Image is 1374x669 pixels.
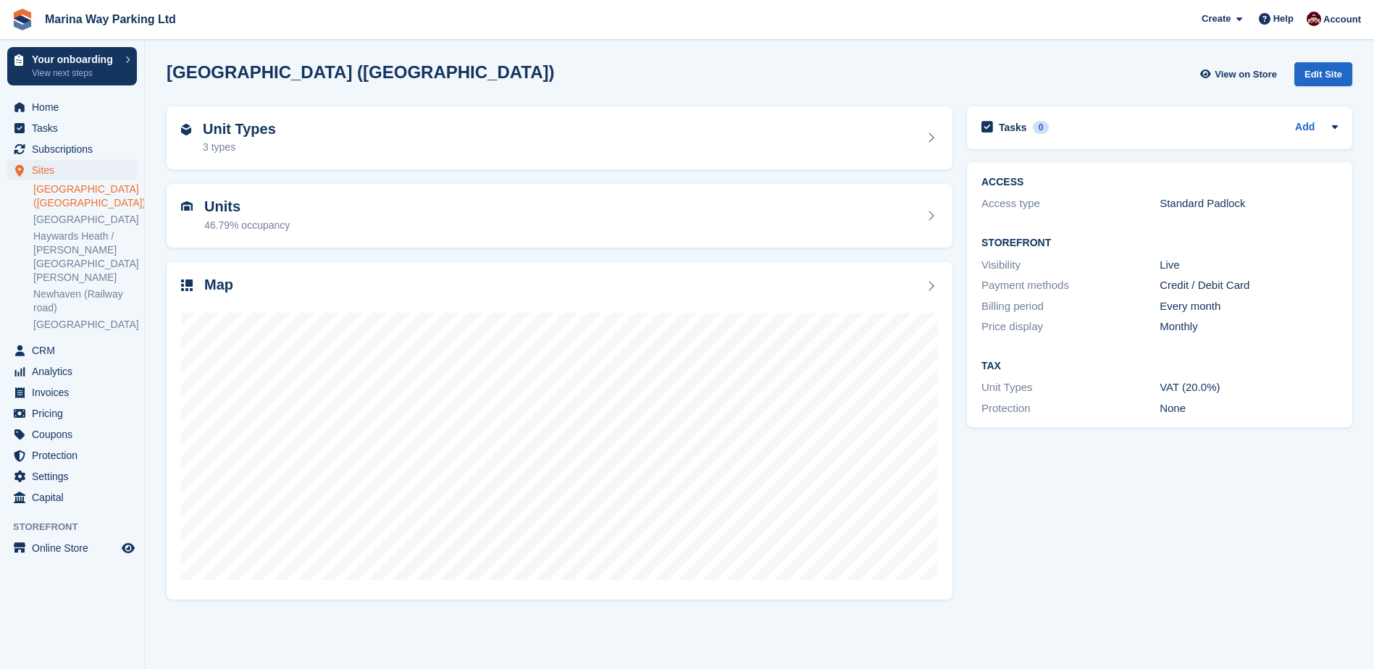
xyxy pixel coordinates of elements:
a: Haywards Heath / [PERSON_NAME][GEOGRAPHIC_DATA][PERSON_NAME] [33,230,137,285]
div: 46.79% occupancy [204,218,290,233]
a: [GEOGRAPHIC_DATA] [33,213,137,227]
a: menu [7,118,137,138]
a: menu [7,538,137,558]
a: Preview store [120,539,137,557]
span: Analytics [32,361,119,382]
p: Your onboarding [32,54,118,64]
a: Add [1295,119,1315,136]
img: map-icn-33ee37083ee616e46c38cad1a60f524a97daa1e2b2c8c0bc3eb3415660979fc1.svg [181,279,193,291]
a: menu [7,466,137,487]
span: Sites [32,160,119,180]
span: Help [1273,12,1294,26]
div: Unit Types [981,379,1160,396]
span: Tasks [32,118,119,138]
a: View on Store [1198,62,1283,86]
span: Subscriptions [32,139,119,159]
span: CRM [32,340,119,361]
div: 3 types [203,140,276,155]
div: Price display [981,319,1160,335]
div: Live [1160,257,1338,274]
span: Storefront [13,520,144,534]
h2: Map [204,277,233,293]
a: [GEOGRAPHIC_DATA] ([GEOGRAPHIC_DATA]) [33,182,137,210]
h2: [GEOGRAPHIC_DATA] ([GEOGRAPHIC_DATA]) [167,62,555,82]
span: Create [1202,12,1231,26]
div: Payment methods [981,277,1160,294]
span: Protection [32,445,119,466]
img: unit-type-icn-2b2737a686de81e16bb02015468b77c625bbabd49415b5ef34ead5e3b44a266d.svg [181,124,191,135]
h2: Tasks [999,121,1027,134]
div: Credit / Debit Card [1160,277,1338,294]
span: Account [1323,12,1361,27]
a: Your onboarding View next steps [7,47,137,85]
div: Visibility [981,257,1160,274]
a: Unit Types 3 types [167,106,952,170]
img: Daniel Finn [1307,12,1321,26]
span: Coupons [32,424,119,445]
a: Marina Way Parking Ltd [39,7,182,31]
div: 0 [1033,121,1050,134]
a: menu [7,340,137,361]
h2: Unit Types [203,121,276,138]
div: Access type [981,195,1160,212]
a: menu [7,160,137,180]
img: stora-icon-8386f47178a22dfd0bd8f6a31ec36ba5ce8667c1dd55bd0f319d3a0aa187defe.svg [12,9,33,30]
div: Standard Padlock [1160,195,1338,212]
div: Monthly [1160,319,1338,335]
span: Online Store [32,538,119,558]
a: menu [7,97,137,117]
a: menu [7,445,137,466]
div: Billing period [981,298,1160,315]
div: Every month [1160,298,1338,315]
h2: Storefront [981,237,1338,249]
p: View next steps [32,67,118,80]
a: menu [7,382,137,403]
span: Settings [32,466,119,487]
a: Map [167,262,952,600]
a: Edit Site [1294,62,1352,92]
a: menu [7,424,137,445]
a: [GEOGRAPHIC_DATA] [33,318,137,332]
a: menu [7,403,137,424]
h2: ACCESS [981,177,1338,188]
a: menu [7,139,137,159]
span: Pricing [32,403,119,424]
img: unit-icn-7be61d7bf1b0ce9d3e12c5938cc71ed9869f7b940bace4675aadf7bd6d80202e.svg [181,201,193,211]
h2: Tax [981,361,1338,372]
div: None [1160,400,1338,417]
span: View on Store [1215,67,1277,82]
a: menu [7,361,137,382]
a: menu [7,487,137,508]
a: Units 46.79% occupancy [167,184,952,248]
span: Home [32,97,119,117]
a: Newhaven (Railway road) [33,287,137,315]
div: Edit Site [1294,62,1352,86]
span: Capital [32,487,119,508]
div: Protection [981,400,1160,417]
h2: Units [204,198,290,215]
span: Invoices [32,382,119,403]
div: VAT (20.0%) [1160,379,1338,396]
